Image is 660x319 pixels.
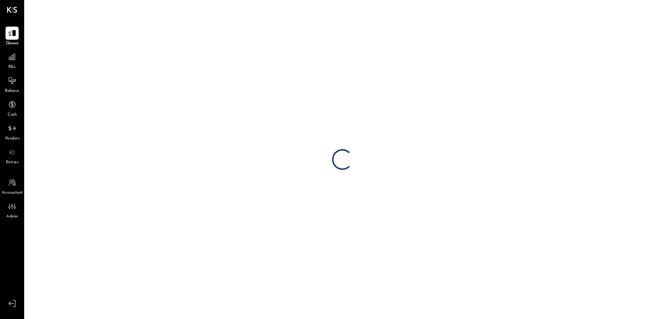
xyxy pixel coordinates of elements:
[0,176,24,196] a: Accountant
[2,190,23,196] span: Accountant
[6,214,18,220] span: Admin
[5,136,20,142] span: Vendors
[0,74,24,94] a: Balance
[6,159,19,166] span: Entries
[0,98,24,118] a: Cash
[0,200,24,220] a: Admin
[8,112,17,118] span: Cash
[6,40,19,47] span: Queue
[8,64,16,70] span: P&L
[0,146,24,166] a: Entries
[0,27,24,47] a: Queue
[5,88,19,94] span: Balance
[0,122,24,142] a: Vendors
[0,50,24,70] a: P&L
